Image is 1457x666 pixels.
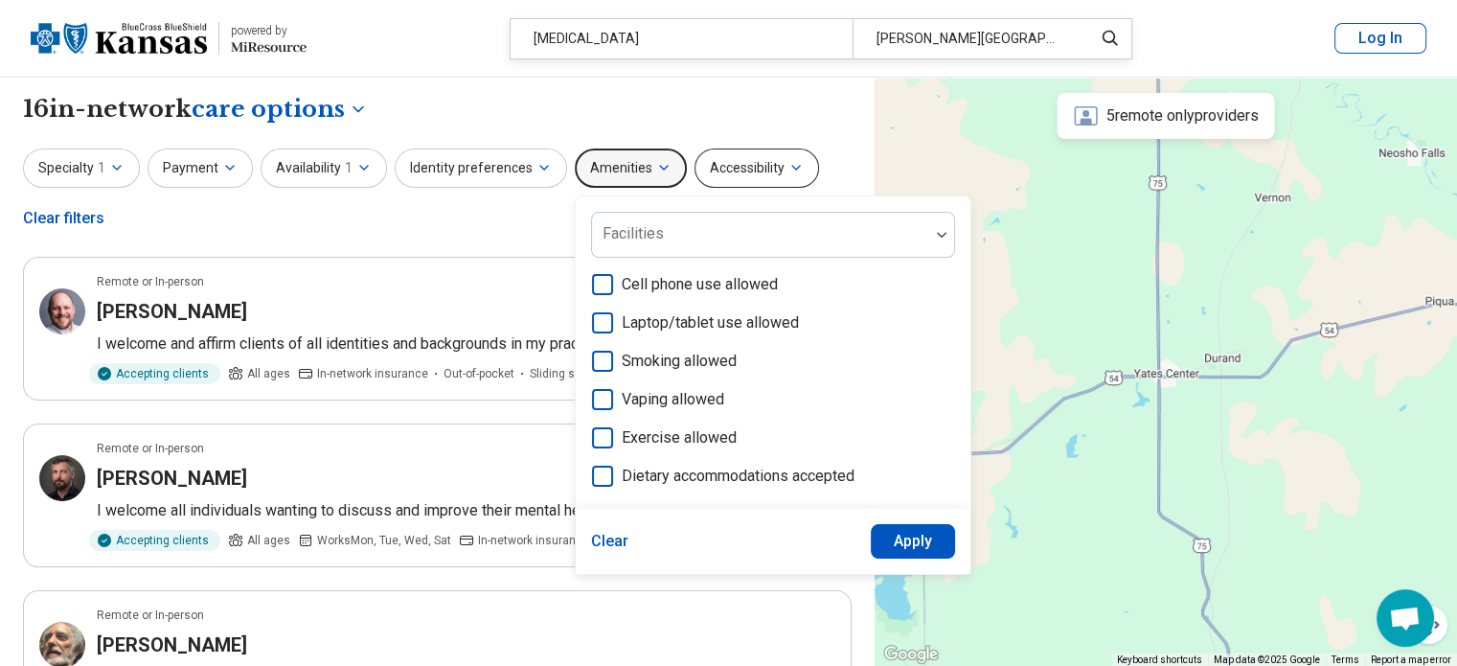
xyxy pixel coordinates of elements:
[317,365,428,382] span: In-network insurance
[530,365,598,382] span: Sliding scale
[622,350,737,373] span: Smoking allowed
[478,532,589,549] span: In-network insurance
[261,149,387,188] button: Availability1
[853,19,1081,58] div: [PERSON_NAME][GEOGRAPHIC_DATA], [GEOGRAPHIC_DATA]
[1214,655,1320,665] span: Map data ©2025 Google
[23,149,140,188] button: Specialty1
[1334,23,1426,54] button: Log In
[192,93,345,126] span: care options
[622,388,724,411] span: Vaping allowed
[98,158,105,178] span: 1
[575,149,687,188] button: Amenities
[23,93,368,126] h1: 16 in-network
[1332,655,1359,665] a: Terms (opens in new tab)
[1057,93,1274,139] div: 5 remote only providers
[247,532,290,549] span: All ages
[694,149,819,188] button: Accessibility
[1377,589,1434,647] div: Open chat
[444,365,514,382] span: Out-of-pocket
[511,19,854,58] div: [MEDICAL_DATA]
[97,465,247,492] h3: [PERSON_NAME]
[317,532,451,549] span: Works Mon, Tue, Wed, Sat
[622,426,737,449] span: Exercise allowed
[148,149,253,188] button: Payment
[97,499,835,522] p: I welcome all individuals wanting to discuss and improve their mental health.
[89,363,220,384] div: Accepting clients
[97,273,204,290] p: Remote or In-person
[97,298,247,325] h3: [PERSON_NAME]
[622,465,854,488] span: Dietary accommodations accepted
[97,632,247,658] h3: [PERSON_NAME]
[622,273,778,296] span: Cell phone use allowed
[97,440,204,457] p: Remote or In-person
[31,15,307,61] a: Blue Cross Blue Shield Kansaspowered by
[192,93,368,126] button: Care options
[231,22,307,39] div: powered by
[603,224,664,242] label: Facilities
[1371,655,1451,665] a: Report a map error
[97,607,204,624] p: Remote or In-person
[395,149,567,188] button: Identity preferences
[247,365,290,382] span: All ages
[345,158,353,178] span: 1
[89,530,220,551] div: Accepting clients
[591,524,629,559] button: Clear
[871,524,956,559] button: Apply
[622,311,799,334] span: Laptop/tablet use allowed
[23,195,104,241] div: Clear filters
[97,333,835,356] p: I welcome and affirm clients of all identities and backgrounds in my practice.
[31,15,207,61] img: Blue Cross Blue Shield Kansas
